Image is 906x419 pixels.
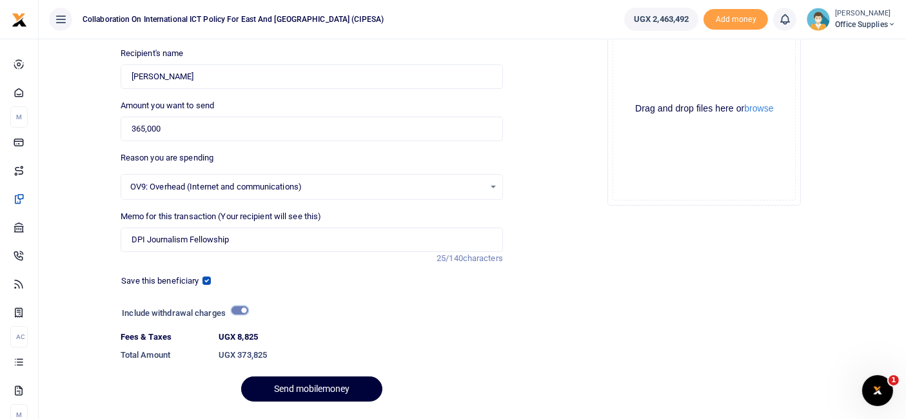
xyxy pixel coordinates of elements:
a: UGX 2,463,492 [624,8,698,31]
small: [PERSON_NAME] [835,8,896,19]
label: Save this beneficiary [121,275,199,287]
span: 1 [889,375,899,385]
span: Add money [704,9,768,30]
iframe: Intercom live chat [862,375,893,406]
label: Reason you are spending [121,151,213,164]
img: profile-user [807,8,830,31]
label: Amount you want to send [121,99,214,112]
label: Memo for this transaction (Your recipient will see this) [121,210,322,223]
a: Add money [704,14,768,23]
dt: Fees & Taxes [115,331,213,344]
input: Enter extra information [121,228,503,252]
span: 25/140 [437,253,463,263]
button: browse [744,104,773,113]
div: File Uploader [607,12,801,206]
li: Toup your wallet [704,9,768,30]
div: Drag and drop files here or [613,102,795,115]
h6: Total Amount [121,350,208,360]
span: Office Supplies [835,19,896,30]
button: Send mobilemoney [241,376,382,402]
span: OV9: Overhead (Internet and communications) [130,180,484,193]
li: M [10,106,28,128]
span: UGX 2,463,492 [634,13,689,26]
span: Collaboration on International ICT Policy For East and [GEOGRAPHIC_DATA] (CIPESA) [77,14,389,25]
input: UGX [121,117,503,141]
h6: Include withdrawal charges [122,308,242,318]
span: characters [463,253,503,263]
a: profile-user [PERSON_NAME] Office Supplies [807,8,896,31]
input: Loading name... [121,64,503,89]
a: logo-small logo-large logo-large [12,14,27,24]
label: UGX 8,825 [219,331,258,344]
li: Ac [10,326,28,347]
li: Wallet ballance [619,8,704,31]
img: logo-small [12,12,27,28]
h6: UGX 373,825 [219,350,503,360]
label: Recipient's name [121,47,184,60]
